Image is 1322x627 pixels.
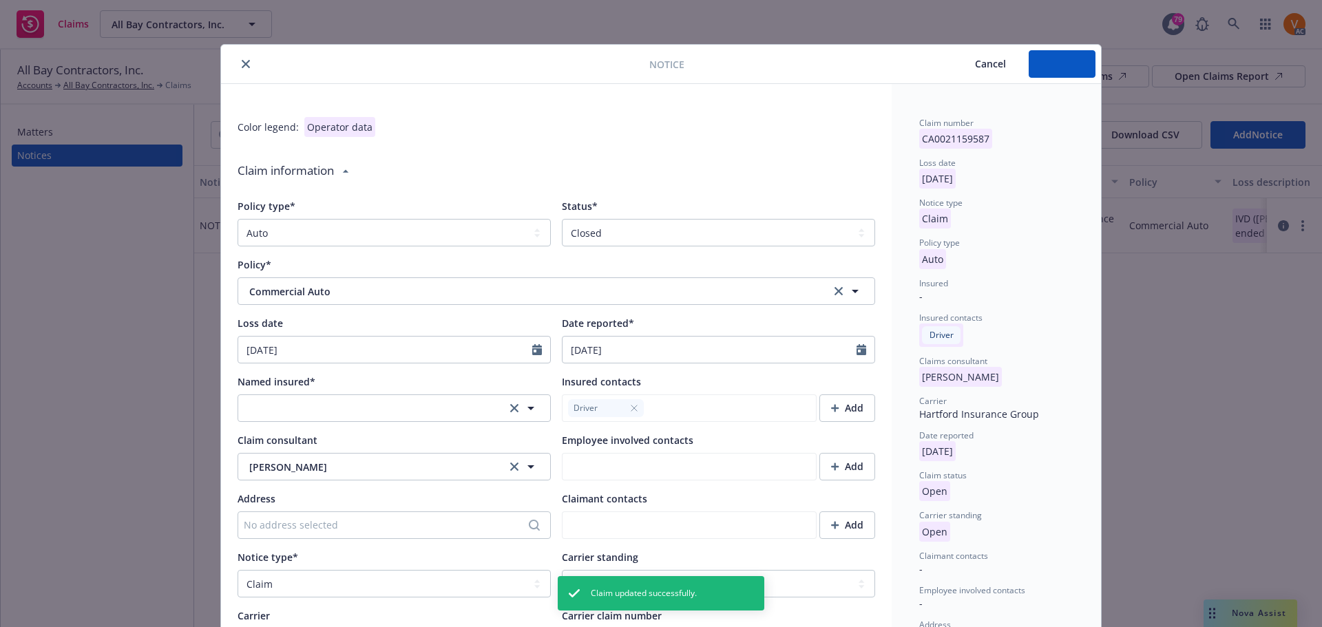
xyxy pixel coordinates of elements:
[562,492,647,505] span: Claimant contacts
[238,337,532,363] input: MM/DD/YYYY
[919,328,963,341] span: Driver
[563,337,857,363] input: MM/DD/YYYY
[304,117,375,137] div: Operator data
[919,132,992,145] span: CA0021159587
[819,511,875,539] button: Add
[830,283,847,299] a: clear selection
[919,172,956,185] span: [DATE]
[574,402,625,414] span: Driver
[238,258,271,271] span: Policy*
[919,237,960,248] span: Policy type
[919,117,974,129] span: Claim number
[238,151,334,191] div: Claim information
[831,512,863,538] div: Add
[562,551,638,564] span: Carrier standing
[529,520,540,531] svg: Search
[919,249,946,269] p: Auto
[249,460,495,474] span: [PERSON_NAME]
[238,56,254,72] button: close
[649,57,684,72] span: Notice
[919,441,956,461] p: [DATE]
[562,200,598,213] span: Status*
[919,367,1002,387] p: [PERSON_NAME]
[819,394,875,422] button: Add
[927,329,955,341] span: Driver
[919,312,983,323] span: Insured contacts
[238,551,298,564] span: Notice type*
[919,395,947,407] span: Carrier
[238,394,551,422] button: clear selection
[919,169,956,189] p: [DATE]
[919,597,923,610] span: -
[919,562,923,575] span: -
[919,212,951,225] span: Claim
[562,375,641,388] span: Insured contacts
[562,317,634,330] span: Date reported*
[244,518,531,532] div: No address selected
[591,587,697,599] span: Claim updated successfully.
[506,400,523,416] a: clear selection
[238,200,295,213] span: Policy type*
[249,284,787,299] span: Commercial Auto
[919,485,950,498] span: Open
[919,355,987,367] span: Claims consultant
[952,50,1029,78] button: Cancel
[919,550,988,562] span: Claimant contacts
[238,317,283,330] span: Loss date
[238,511,551,539] button: No address selected
[506,458,523,475] a: clear selection
[1029,50,1095,78] button: Save
[238,492,275,505] span: Address
[562,434,693,447] span: Employee involved contacts
[919,509,982,521] span: Carrier standing
[919,370,1002,383] span: [PERSON_NAME]
[919,197,963,209] span: Notice type
[919,290,923,303] span: -
[919,481,950,501] p: Open
[238,120,299,134] div: Color legend:
[919,277,948,289] span: Insured
[919,522,950,542] p: Open
[919,407,1073,421] div: Hartford Insurance Group
[919,253,946,266] span: Auto
[238,609,270,622] span: Carrier
[919,584,1025,596] span: Employee involved contacts
[919,129,992,149] p: CA0021159587
[831,454,863,480] div: Add
[975,57,1006,70] span: Cancel
[919,469,967,481] span: Claim status
[919,525,950,538] span: Open
[919,429,974,441] span: Date reported
[532,344,542,355] svg: Calendar
[238,434,317,447] span: Claim consultant
[919,209,951,229] p: Claim
[919,157,956,169] span: Loss date
[238,453,551,480] button: [PERSON_NAME]clear selection
[238,277,875,305] button: Commercial Autoclear selection
[238,375,315,388] span: Named insured*
[831,395,863,421] div: Add
[919,445,956,458] span: [DATE]
[238,151,875,191] div: Claim information
[819,453,875,480] button: Add
[857,344,866,355] svg: Calendar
